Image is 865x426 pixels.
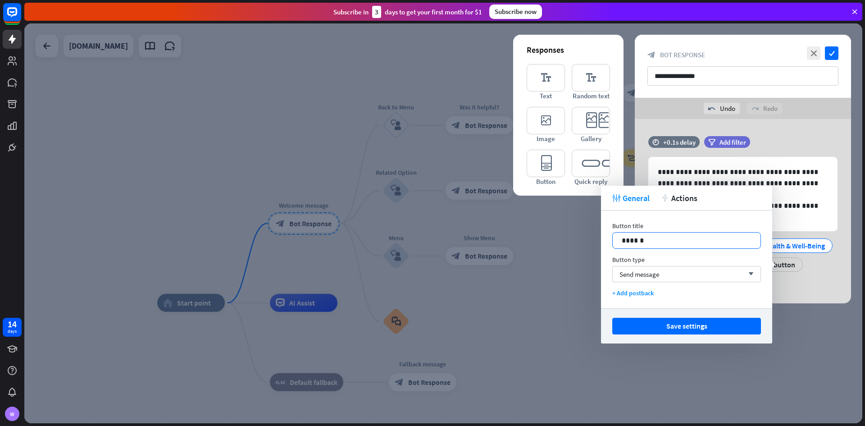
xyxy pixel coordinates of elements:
[719,138,746,147] span: Add filter
[671,193,697,203] span: Actions
[660,50,705,59] span: Bot Response
[708,139,715,146] i: filter
[623,193,650,203] span: General
[708,105,715,112] i: undo
[704,103,740,114] div: Undo
[489,5,542,19] div: Subscribe now
[663,138,696,147] div: +0.1s delay
[764,239,825,252] div: Health & Well-Being
[652,139,659,145] i: time
[372,6,381,18] div: 3
[744,271,754,277] i: arrow_down
[3,318,22,337] a: 14 days
[751,105,759,112] i: redo
[807,46,820,60] i: close
[612,194,620,202] i: tweak
[747,257,803,272] div: + Add button
[612,289,761,297] div: + Add postback
[661,194,669,202] i: action
[825,46,838,60] i: check
[747,103,782,114] div: Redo
[647,51,656,59] i: block_bot_response
[619,270,659,279] span: Send message
[8,320,17,328] div: 14
[612,222,761,230] div: Button title
[8,328,17,334] div: days
[333,6,482,18] div: Subscribe in days to get your first month for $1
[5,407,19,421] div: W
[612,318,761,334] button: Save settings
[7,4,34,31] button: Open LiveChat chat widget
[612,256,761,264] div: Button type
